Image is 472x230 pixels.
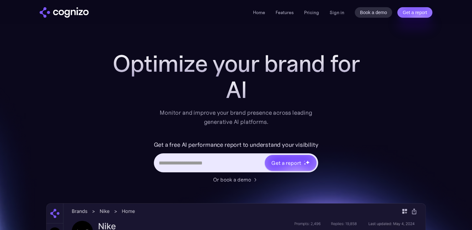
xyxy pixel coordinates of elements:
label: Get a free AI performance report to understand your visibility [154,140,318,150]
h1: Optimize your brand for [105,50,367,77]
div: Get a report [271,159,301,167]
a: Get a report [397,7,432,18]
a: Home [253,10,265,15]
a: Pricing [304,10,319,15]
form: Hero URL Input Form [154,140,318,172]
div: AI [105,77,367,103]
a: home [40,7,89,18]
a: Get a reportstarstarstar [264,154,317,171]
img: star [305,160,310,164]
div: Monitor and improve your brand presence across leading generative AI platforms. [155,108,317,126]
img: cognizo logo [40,7,89,18]
img: star [304,163,306,165]
div: Or book a demo [213,176,251,183]
a: Sign in [330,9,344,16]
a: Book a demo [355,7,392,18]
img: star [304,161,305,162]
a: Features [276,10,294,15]
a: Or book a demo [213,176,259,183]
